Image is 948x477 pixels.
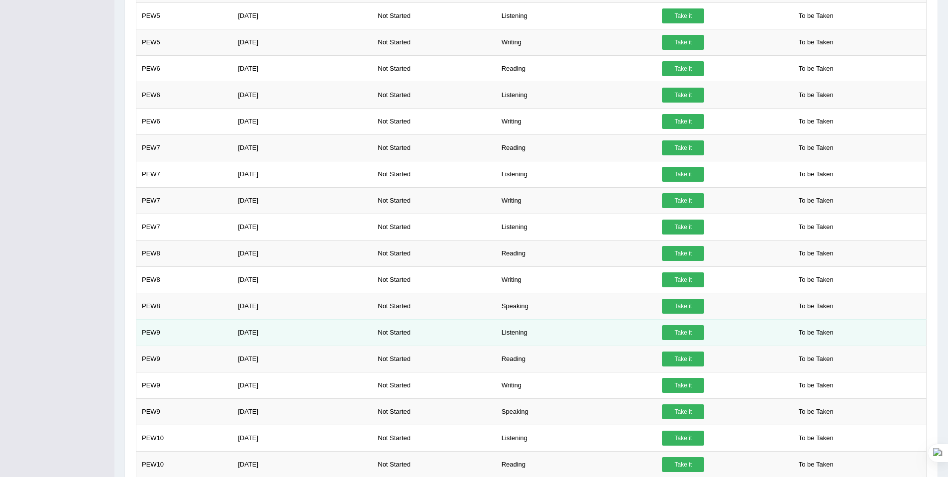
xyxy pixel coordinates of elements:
[662,431,704,446] a: Take it
[662,352,704,366] a: Take it
[372,161,496,187] td: Not Started
[662,272,704,287] a: Take it
[496,214,657,240] td: Listening
[136,319,233,346] td: PEW9
[232,29,372,55] td: [DATE]
[232,82,372,108] td: [DATE]
[232,187,372,214] td: [DATE]
[136,29,233,55] td: PEW5
[662,378,704,393] a: Take it
[662,61,704,76] a: Take it
[372,266,496,293] td: Not Started
[372,108,496,134] td: Not Started
[662,88,704,103] a: Take it
[496,55,657,82] td: Reading
[136,425,233,451] td: PEW10
[496,134,657,161] td: Reading
[794,431,839,446] span: To be Taken
[794,114,839,129] span: To be Taken
[496,187,657,214] td: Writing
[232,425,372,451] td: [DATE]
[794,325,839,340] span: To be Taken
[794,404,839,419] span: To be Taken
[794,299,839,314] span: To be Taken
[496,2,657,29] td: Listening
[372,346,496,372] td: Not Started
[794,246,839,261] span: To be Taken
[496,161,657,187] td: Listening
[136,134,233,161] td: PEW7
[136,398,233,425] td: PEW9
[794,88,839,103] span: To be Taken
[662,193,704,208] a: Take it
[496,425,657,451] td: Listening
[794,35,839,50] span: To be Taken
[496,82,657,108] td: Listening
[372,2,496,29] td: Not Started
[232,240,372,266] td: [DATE]
[496,29,657,55] td: Writing
[496,346,657,372] td: Reading
[794,193,839,208] span: To be Taken
[372,134,496,161] td: Not Started
[662,325,704,340] a: Take it
[136,240,233,266] td: PEW8
[662,457,704,472] a: Take it
[372,425,496,451] td: Not Started
[794,272,839,287] span: To be Taken
[496,108,657,134] td: Writing
[794,457,839,472] span: To be Taken
[496,266,657,293] td: Writing
[662,114,704,129] a: Take it
[372,240,496,266] td: Not Started
[662,404,704,419] a: Take it
[496,319,657,346] td: Listening
[232,2,372,29] td: [DATE]
[372,29,496,55] td: Not Started
[136,214,233,240] td: PEW7
[136,161,233,187] td: PEW7
[662,8,704,23] a: Take it
[794,167,839,182] span: To be Taken
[232,372,372,398] td: [DATE]
[794,61,839,76] span: To be Taken
[136,187,233,214] td: PEW7
[372,398,496,425] td: Not Started
[496,372,657,398] td: Writing
[372,319,496,346] td: Not Started
[794,352,839,366] span: To be Taken
[372,214,496,240] td: Not Started
[232,55,372,82] td: [DATE]
[136,372,233,398] td: PEW9
[136,293,233,319] td: PEW8
[496,398,657,425] td: Speaking
[232,161,372,187] td: [DATE]
[232,293,372,319] td: [DATE]
[794,220,839,235] span: To be Taken
[794,140,839,155] span: To be Taken
[232,319,372,346] td: [DATE]
[136,82,233,108] td: PEW6
[662,140,704,155] a: Take it
[232,346,372,372] td: [DATE]
[136,55,233,82] td: PEW6
[794,378,839,393] span: To be Taken
[136,266,233,293] td: PEW8
[372,293,496,319] td: Not Started
[372,187,496,214] td: Not Started
[662,220,704,235] a: Take it
[496,293,657,319] td: Speaking
[372,82,496,108] td: Not Started
[662,246,704,261] a: Take it
[232,398,372,425] td: [DATE]
[136,2,233,29] td: PEW5
[496,240,657,266] td: Reading
[232,214,372,240] td: [DATE]
[662,299,704,314] a: Take it
[232,108,372,134] td: [DATE]
[372,55,496,82] td: Not Started
[232,266,372,293] td: [DATE]
[662,167,704,182] a: Take it
[794,8,839,23] span: To be Taken
[232,134,372,161] td: [DATE]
